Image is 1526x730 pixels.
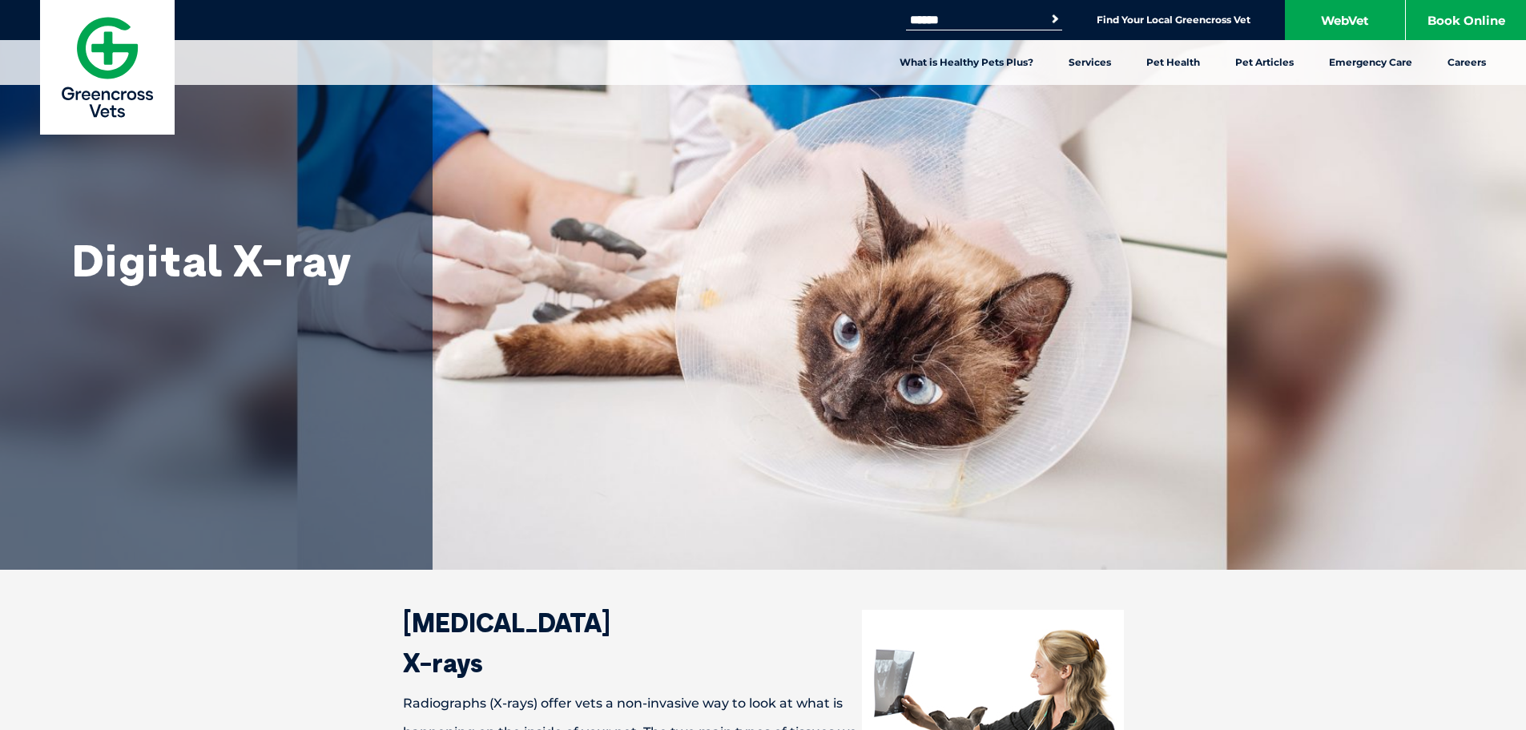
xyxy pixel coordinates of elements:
[1129,40,1218,85] a: Pet Health
[347,610,1180,635] h2: [MEDICAL_DATA]
[72,236,393,284] h1: Digital X-ray
[1051,40,1129,85] a: Services
[347,650,1180,676] h2: X-rays
[1430,40,1504,85] a: Careers
[1311,40,1430,85] a: Emergency Care
[1218,40,1311,85] a: Pet Articles
[1097,14,1250,26] a: Find Your Local Greencross Vet
[882,40,1051,85] a: What is Healthy Pets Plus?
[1047,11,1063,27] button: Search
